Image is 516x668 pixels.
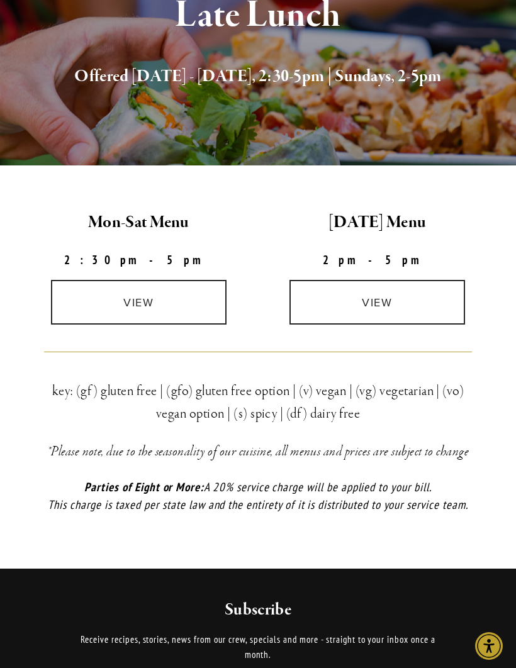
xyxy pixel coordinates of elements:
[76,632,440,662] p: Receive recipes, stories, news from our crew, specials and more - straight to your inbox once a m...
[48,479,468,513] em: A 20% service charge will be applied to your bill. This charge is taxed per state law and the ent...
[84,479,204,494] em: Parties of Eight or More:
[64,252,214,267] strong: 2:30pm-5pm
[44,64,472,90] h2: Offered [DATE] - [DATE], 2:30-5pm | Sundays, 2-5pm
[323,252,432,267] strong: 2pm-5pm
[475,632,503,660] div: Accessibility Menu
[289,280,465,325] a: view
[51,280,227,325] a: view
[47,443,469,460] em: *Please note, due to the seasonality of our cuisine, all menus and prices are subject to change
[30,209,247,236] h2: Mon-Sat Menu
[76,599,440,621] h2: Subscribe
[269,209,486,236] h2: [DATE] Menu
[44,380,472,425] h3: key: (gf) gluten free | (gfo) gluten free option | (v) vegan | (vg) vegetarian | (vo) vegan optio...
